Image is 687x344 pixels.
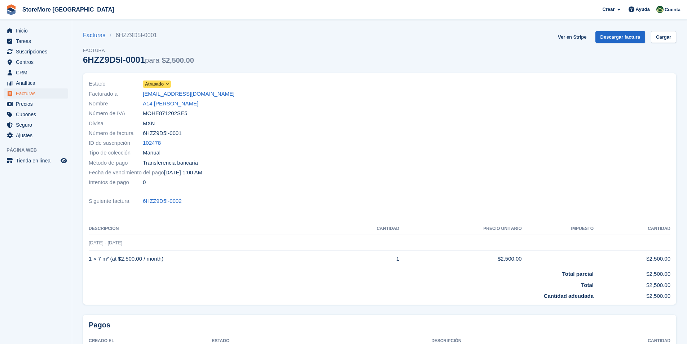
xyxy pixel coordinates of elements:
[522,223,594,235] th: Impuesto
[89,240,122,245] span: [DATE] - [DATE]
[636,6,650,13] span: Ayuda
[143,149,160,157] span: Manual
[143,139,161,147] a: 102478
[581,282,594,288] strong: Total
[145,81,164,87] span: Atrasado
[83,31,110,40] a: Facturas
[4,156,68,166] a: menú
[16,68,59,78] span: CRM
[594,267,670,278] td: $2,500.00
[19,4,117,16] a: StoreMore [GEOGRAPHIC_DATA]
[16,130,59,140] span: Ajustes
[4,130,68,140] a: menu
[399,223,522,235] th: Precio unitario
[143,90,234,98] a: [EMAIL_ADDRESS][DOMAIN_NAME]
[16,109,59,119] span: Cupones
[555,31,589,43] a: Ver en Stripe
[89,321,670,330] h2: Pagos
[143,178,146,187] span: 0
[145,56,159,64] span: para
[6,4,17,15] img: stora-icon-8386f47178a22dfd0bd8f6a31ec36ba5ce8667c1dd55bd0f319d3a0aa187defe.svg
[89,129,143,138] span: Número de factura
[594,289,670,300] td: $2,500.00
[16,57,59,67] span: Centros
[4,57,68,67] a: menu
[83,55,194,65] div: 6HZZ9D5I-0001
[89,149,143,157] span: Tipo de colección
[4,99,68,109] a: menu
[83,31,194,40] nav: breadcrumbs
[143,197,182,205] a: 6HZZ9D5I-0002
[651,31,676,43] a: Cargar
[594,251,670,267] td: $2,500.00
[143,80,171,88] a: Atrasado
[162,56,194,64] span: $2,500.00
[16,99,59,109] span: Precios
[89,159,143,167] span: Método de pago
[143,119,155,128] span: MXN
[16,47,59,57] span: Suscripciones
[60,156,68,165] a: Vista previa de la tienda
[89,169,164,177] span: Fecha de vencimiento del pago
[83,47,194,54] span: Factura
[89,251,327,267] td: 1 × 7 m² (at $2,500.00 / month)
[89,197,143,205] span: Siguiente factura
[6,147,72,154] span: Página web
[4,36,68,46] a: menu
[4,68,68,78] a: menu
[89,100,143,108] span: Nombre
[4,120,68,130] a: menu
[16,120,59,130] span: Seguro
[89,80,143,88] span: Estado
[16,26,59,36] span: Inicio
[4,88,68,99] a: menu
[89,223,327,235] th: Descripción
[399,251,522,267] td: $2,500.00
[594,223,670,235] th: Cantidad
[665,6,681,13] span: Cuenta
[4,47,68,57] a: menu
[89,119,143,128] span: Divisa
[4,109,68,119] a: menu
[16,156,59,166] span: Tienda en línea
[89,139,143,147] span: ID de suscripción
[595,31,646,43] a: Descargar factura
[143,100,198,108] a: A14 [PERSON_NAME]
[594,278,670,289] td: $2,500.00
[16,88,59,99] span: Facturas
[16,36,59,46] span: Tareas
[544,293,594,299] strong: Cantidad adeudada
[562,271,594,277] strong: Total parcial
[143,159,198,167] span: Transferencia bancaria
[327,223,399,235] th: CANTIDAD
[143,109,187,118] span: MOHE871202SE5
[327,251,399,267] td: 1
[89,90,143,98] span: Facturado a
[164,169,202,177] time: 2025-09-02 07:00:00 UTC
[143,129,182,138] span: 6HZZ9D5I-0001
[656,6,664,13] img: Claudia Cortes
[602,6,615,13] span: Crear
[89,178,143,187] span: Intentos de pago
[4,26,68,36] a: menu
[4,78,68,88] a: menu
[89,109,143,118] span: Número de IVA
[16,78,59,88] span: Analítica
